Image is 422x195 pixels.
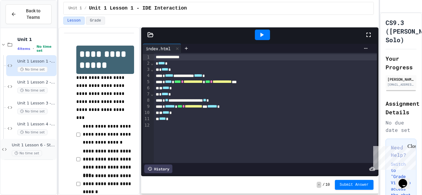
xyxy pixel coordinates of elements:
span: Unit 1 [17,37,55,42]
div: 7 [143,91,150,97]
div: 5 [143,79,150,85]
iframe: chat widget [371,144,416,170]
span: 4 items [17,47,30,51]
button: Submit Answer [335,180,374,190]
span: Unit 1 Lesson 6 - Stations Activity [12,143,55,148]
span: Fold line [150,61,154,66]
iframe: chat widget [396,170,416,189]
button: Grade [86,17,105,25]
div: index.html [143,45,174,52]
button: Back to Teams [6,4,52,24]
span: Fold line [150,91,154,96]
span: No time set [36,45,55,53]
span: Submit Answer [340,182,369,187]
div: 2 [143,60,150,67]
span: Unit 1 Lesson 1 - IDE Interaction [89,5,187,12]
span: / [323,182,325,187]
span: No time set [17,129,48,135]
span: - [317,182,321,188]
div: 8 [143,97,150,104]
div: No due date set [386,119,416,134]
span: No time set [17,67,48,72]
div: 11 [143,116,150,122]
span: No time set [17,108,48,114]
div: index.html [143,44,181,53]
div: 4 [143,73,150,79]
div: 10 [143,110,150,116]
div: [PERSON_NAME] [387,76,415,82]
span: Unit 1 Lesson 2 - HTML Doc Setup [17,80,55,85]
h2: Assignment Details [386,99,416,116]
span: Unit 1 Lesson 3 - Headers and Paragraph tags [17,101,55,106]
div: 6 [143,85,150,91]
div: 3 [143,67,150,73]
div: [EMAIL_ADDRESS][DOMAIN_NAME] [387,82,415,87]
h2: Your Progress [386,54,416,71]
span: Fold line [150,67,154,72]
span: Back to Teams [20,8,46,21]
div: History [144,165,172,173]
span: Unit 1 Lesson 1 - IDE Interaction [17,59,55,64]
span: Unit 1 [69,6,82,11]
div: 1 [143,54,150,60]
button: Lesson [63,17,85,25]
span: Unit 1 Lesson 4 - Headlines Lab [17,122,55,127]
span: No time set [17,87,48,93]
span: No time set [12,150,42,156]
span: / [84,6,87,11]
div: 12 [143,122,150,128]
div: Chat with us now!Close [2,2,43,39]
div: 9 [143,104,150,110]
span: • [33,46,34,51]
span: 10 [325,182,330,187]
